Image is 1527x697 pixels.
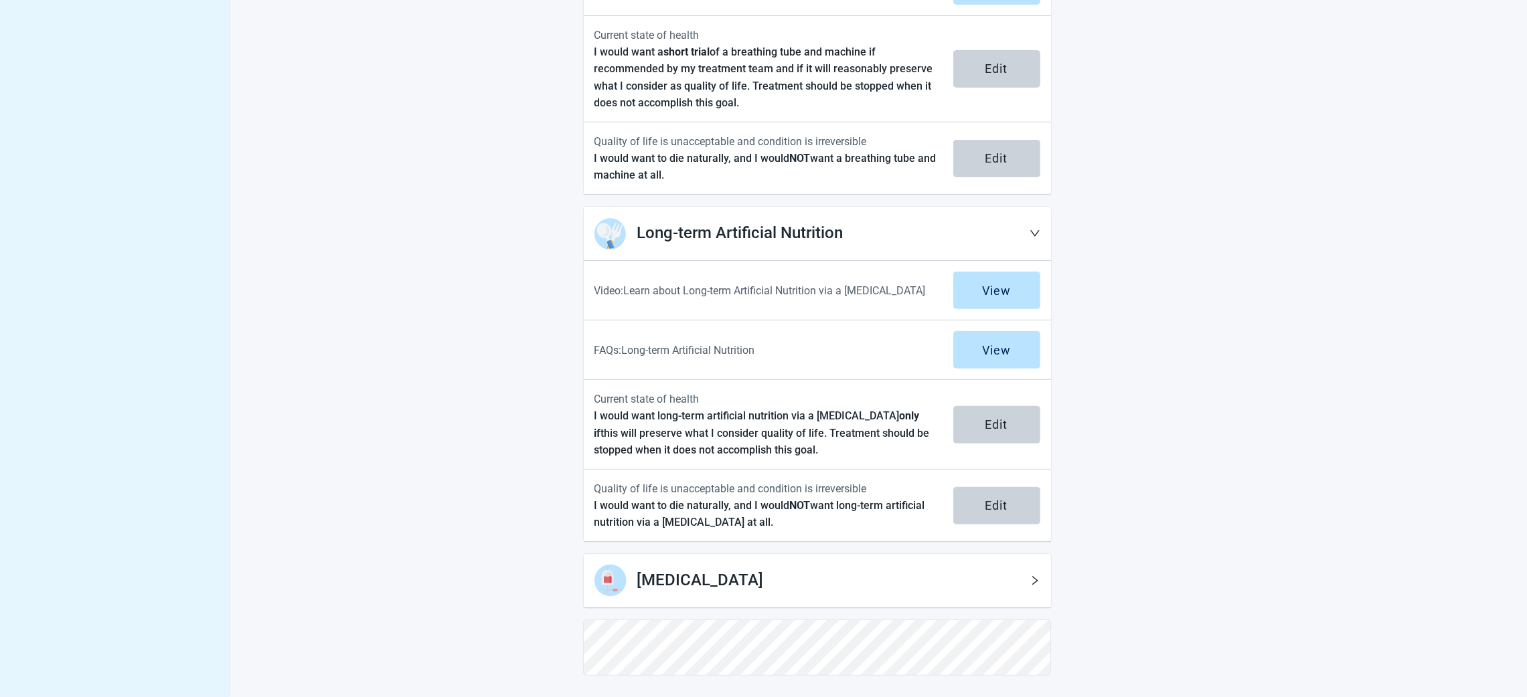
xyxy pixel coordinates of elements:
strong: only if [594,409,920,439]
p: Current state of health [594,391,937,407]
label: I would want to die naturally, and I would want a breathing tube and machine at all. [594,152,937,181]
button: Edit [953,50,1040,88]
span: right [1030,575,1040,586]
div: View [982,284,1011,297]
h1: Long-term Artificial Nutrition [637,221,1030,246]
div: Edit [985,418,1008,431]
strong: short trial [664,45,710,58]
div: Edit [985,499,1008,512]
div: View [982,343,1011,357]
strong: NOT [790,152,811,165]
img: Step Icon [594,565,627,597]
p: Quality of life is unacceptable and condition is irreversible [594,480,937,497]
p: Quality of life is unacceptable and condition is irreversible [594,133,937,150]
label: I would want long-term artificial nutrition via a [MEDICAL_DATA] this will preserve what I consid... [594,409,930,456]
p: FAQs: Long-term Artificial Nutrition [594,342,937,359]
h1: [MEDICAL_DATA] [637,568,1030,593]
label: I would want a of a breathing tube and machine if recommended by my treatment team and if it will... [594,45,933,108]
strong: NOT [790,499,811,512]
label: I would want to die naturally, and I would want long-term artificial nutrition via a [MEDICAL_DAT... [594,499,925,528]
div: Edit [985,152,1008,165]
button: Edit [953,487,1040,524]
button: View [953,272,1040,309]
p: Video: Learn about Long-term Artificial Nutrition via a [MEDICAL_DATA] [594,282,937,299]
button: View [953,331,1040,369]
div: Edit [985,62,1008,76]
button: Edit [953,406,1040,443]
span: down [1030,228,1040,239]
button: Edit [953,140,1040,177]
img: Step Icon [594,217,627,250]
p: Current state of health [594,27,937,43]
